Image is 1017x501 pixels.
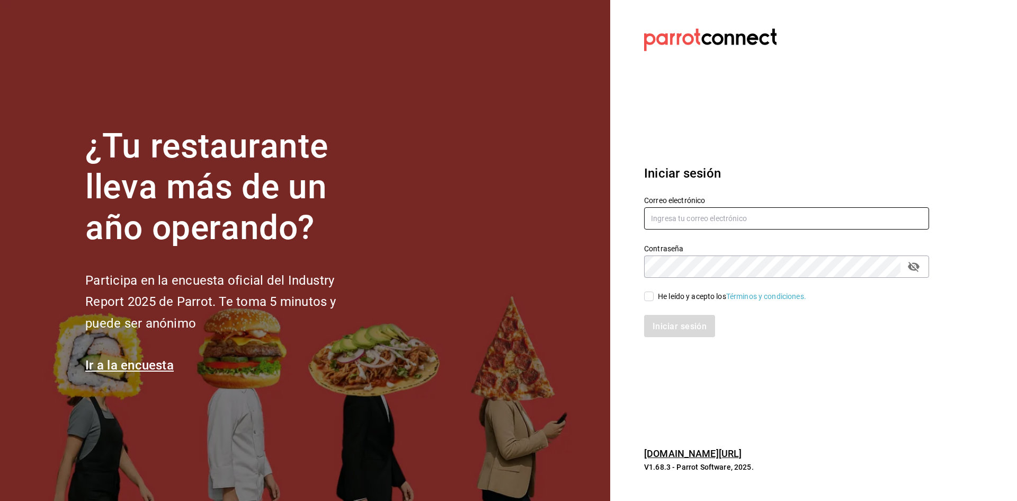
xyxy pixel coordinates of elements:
[726,292,806,301] a: Términos y condiciones.
[85,358,174,373] a: Ir a la encuesta
[85,273,336,331] font: Participa en la encuesta oficial del Industry Report 2025 de Parrot. Te toma 5 minutos y puede se...
[658,292,726,301] font: He leído y acepto los
[644,207,929,230] input: Ingresa tu correo electrónico
[905,258,923,276] button: campo de contraseña
[644,196,705,205] font: Correo electrónico
[644,166,721,181] font: Iniciar sesión
[644,463,754,471] font: V1.68.3 - Parrot Software, 2025.
[644,244,683,253] font: Contraseña
[644,448,742,459] a: [DOMAIN_NAME][URL]
[85,126,328,248] font: ¿Tu restaurante lleva más de un año operando?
